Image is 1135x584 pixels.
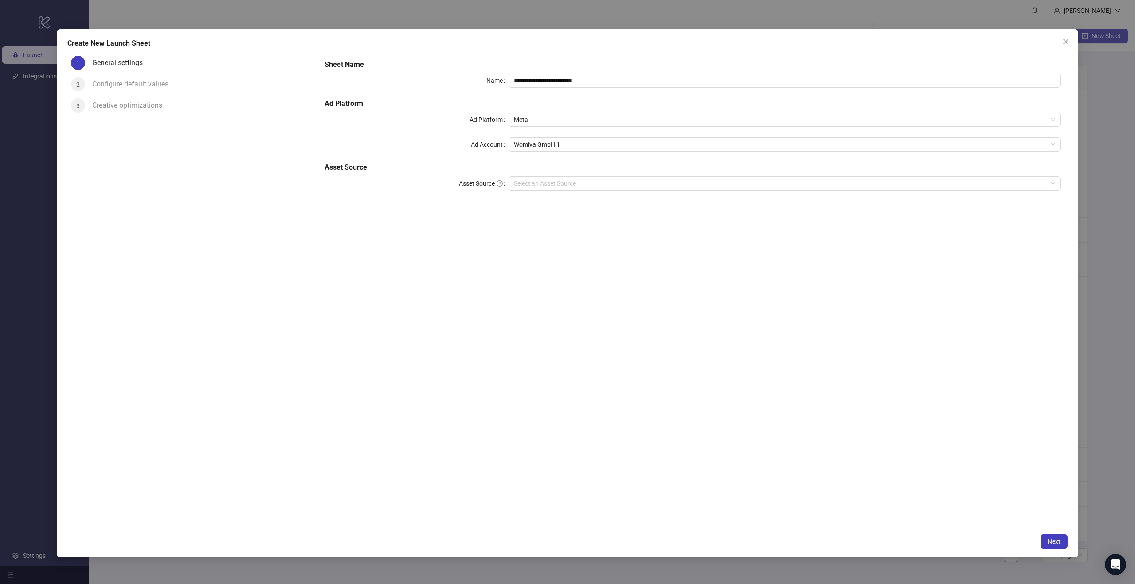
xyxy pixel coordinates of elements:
[67,38,1068,49] div: Create New Launch Sheet
[1105,554,1126,575] div: Open Intercom Messenger
[471,137,509,152] label: Ad Account
[1048,538,1061,545] span: Next
[325,162,1061,173] h5: Asset Source
[486,74,509,88] label: Name
[459,176,509,191] label: Asset Source
[76,59,80,66] span: 1
[1059,35,1073,49] button: Close
[92,98,169,113] div: Creative optimizations
[497,180,503,187] span: question-circle
[325,59,1061,70] h5: Sheet Name
[92,56,150,70] div: General settings
[1041,534,1068,549] button: Next
[325,98,1061,109] h5: Ad Platform
[514,113,1055,126] span: Meta
[509,74,1061,88] input: Name
[470,113,509,127] label: Ad Platform
[514,138,1055,151] span: Womiva GmbH 1
[76,81,80,88] span: 2
[92,77,176,91] div: Configure default values
[76,102,80,109] span: 3
[1062,38,1069,45] span: close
